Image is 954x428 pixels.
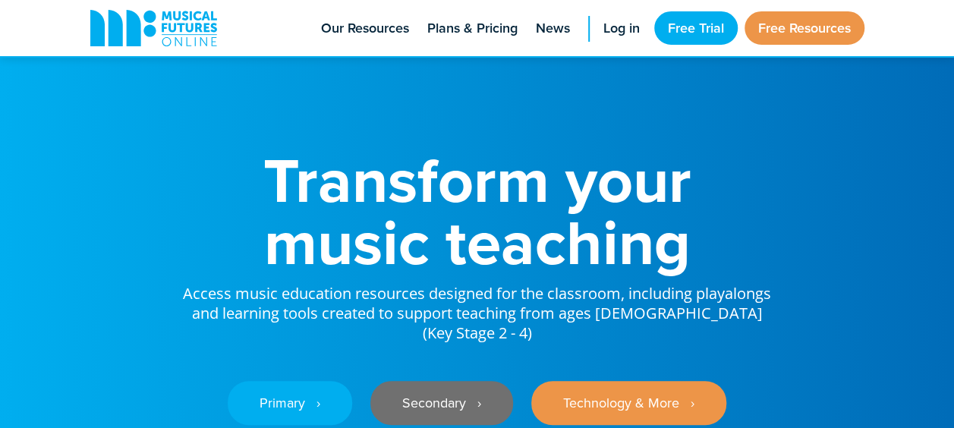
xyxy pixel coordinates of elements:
a: Free Resources [745,11,864,45]
span: Log in [603,18,640,39]
a: Free Trial [654,11,738,45]
a: Secondary ‎‏‏‎ ‎ › [370,381,513,425]
span: News [536,18,570,39]
a: Technology & More ‎‏‏‎ ‎ › [531,381,726,425]
h1: Transform your music teaching [181,149,773,273]
p: Access music education resources designed for the classroom, including playalongs and learning to... [181,273,773,343]
span: Plans & Pricing [427,18,518,39]
span: Our Resources [321,18,409,39]
a: Primary ‎‏‏‎ ‎ › [228,381,352,425]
